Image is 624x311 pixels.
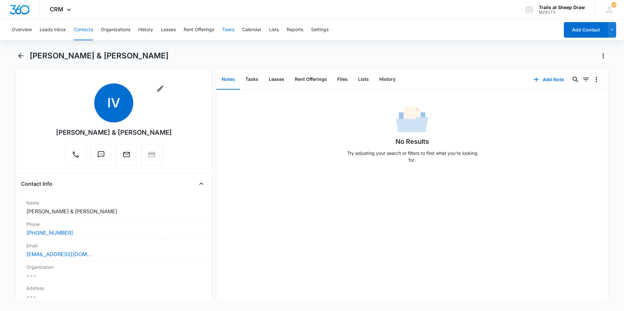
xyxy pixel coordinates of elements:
label: Name [26,199,201,206]
button: Filters [581,74,591,85]
div: Phone[PHONE_NUMBER] [21,218,206,240]
div: notifications count [611,2,617,7]
p: Try adjusting your search or filters to find what you’re looking for. [344,150,480,163]
button: Close [196,179,206,189]
div: Address--- [21,282,206,304]
a: Text [90,154,112,159]
button: Overview [12,19,32,40]
button: Actions [598,51,608,61]
img: No Data [396,104,428,137]
div: Organization--- [21,261,206,282]
a: [EMAIL_ADDRESS][DOMAIN_NAME] [26,250,91,258]
span: CRM [50,6,63,13]
button: Notes [216,69,240,90]
button: Add Note [527,72,570,87]
button: Reports [287,19,303,40]
button: Lists [353,69,374,90]
button: Rent Offerings [184,19,214,40]
span: 39 [611,2,617,7]
dd: --- [26,272,201,280]
label: Phone [26,221,201,228]
button: Leases [264,69,290,90]
button: Tasks [222,19,234,40]
h4: Contact Info [21,180,52,188]
button: Overflow Menu [591,74,602,85]
a: Email [116,154,137,159]
button: Calendar [242,19,261,40]
button: Organizations [101,19,130,40]
button: History [138,19,153,40]
h1: No Results [396,137,429,146]
label: Email [26,242,201,249]
button: Email [116,144,137,165]
div: account id [539,10,585,15]
dd: --- [26,293,201,301]
div: Name[PERSON_NAME] & [PERSON_NAME] [21,197,206,218]
a: Call [65,154,86,159]
button: Search... [570,74,581,85]
a: [PHONE_NUMBER] [26,229,73,237]
button: Settings [311,19,329,40]
button: Call [65,144,86,165]
button: Leases [161,19,176,40]
button: Add Contact [564,22,608,38]
h1: [PERSON_NAME] & [PERSON_NAME] [30,51,169,61]
button: Lists [269,19,279,40]
button: Tasks [240,69,264,90]
div: [PERSON_NAME] & [PERSON_NAME] [56,128,172,137]
button: Leads Inbox [40,19,66,40]
label: Address [26,285,201,292]
button: History [374,69,401,90]
label: Organization [26,264,201,270]
button: Rent Offerings [290,69,332,90]
div: account name [539,5,585,10]
span: IV [94,83,133,122]
dd: [PERSON_NAME] & [PERSON_NAME] [26,207,201,215]
button: Back [16,51,26,61]
button: Contacts [74,19,93,40]
button: Text [90,144,112,165]
button: Files [332,69,353,90]
div: Email[EMAIL_ADDRESS][DOMAIN_NAME] [21,240,206,261]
